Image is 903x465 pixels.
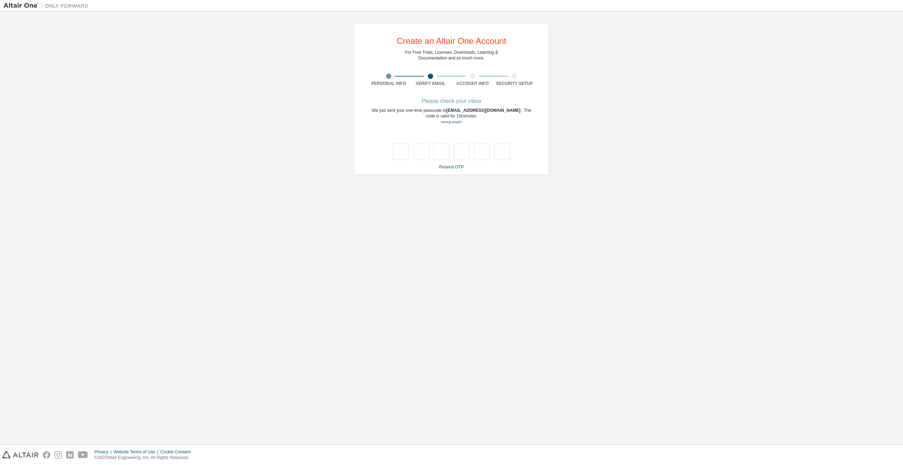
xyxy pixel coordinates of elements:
[451,81,494,86] div: Account Info
[439,165,464,170] a: Resend OTP
[368,99,535,103] div: Please check your inbox
[54,451,62,459] img: instagram.svg
[494,81,536,86] div: Security Setup
[114,449,160,455] div: Website Terms of Use
[94,449,114,455] div: Privacy
[4,2,92,9] img: Altair One
[397,37,506,45] div: Create an Altair One Account
[410,81,452,86] div: Verify Email
[441,120,462,124] a: Go back to the registration form
[66,451,74,459] img: linkedin.svg
[94,455,195,461] p: © 2025 Altair Engineering, Inc. All Rights Reserved.
[368,81,410,86] div: Personal Info
[405,50,498,61] div: For Free Trials, Licenses, Downloads, Learning & Documentation and so much more.
[43,451,50,459] img: facebook.svg
[78,451,88,459] img: youtube.svg
[368,108,535,125] div: We just sent your one-time passcode to . The code is valid for 15 minutes.
[446,108,522,113] span: [EMAIL_ADDRESS][DOMAIN_NAME]
[160,449,195,455] div: Cookie Consent
[2,451,39,459] img: altair_logo.svg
